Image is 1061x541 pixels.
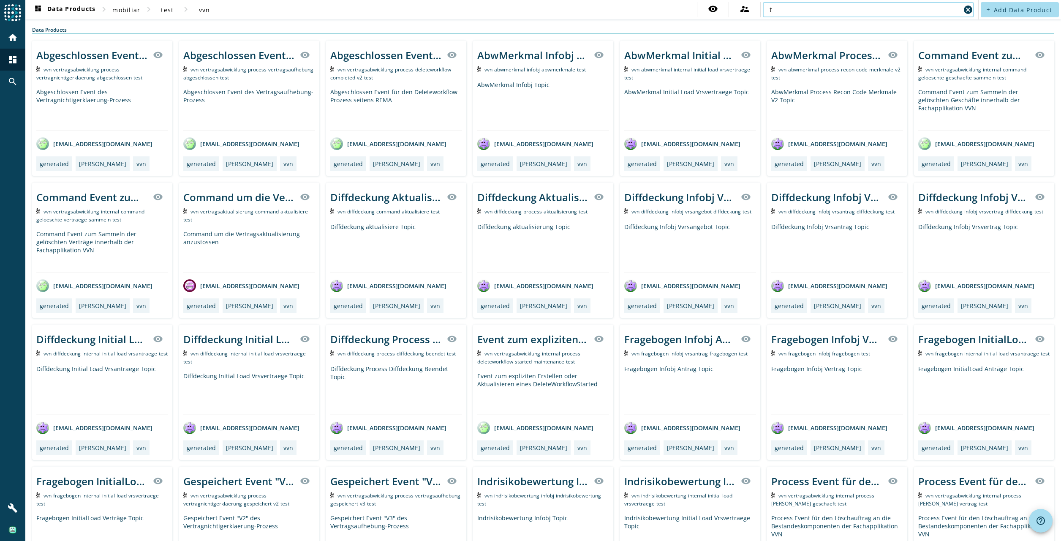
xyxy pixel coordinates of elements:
[667,444,714,452] div: [PERSON_NAME]
[334,302,363,310] div: generated
[40,444,69,452] div: generated
[30,2,99,17] button: Data Products
[477,137,593,150] div: [EMAIL_ADDRESS][DOMAIN_NAME]
[771,332,883,346] div: Fragebogen Infobj Vertrag Topic
[283,302,293,310] div: vvn
[484,208,588,215] span: Kafka Topic: vvn-diffdeckung-process-aktualisierung-test
[1035,50,1045,60] mat-icon: visibility
[330,88,462,131] div: Abgeschlossen Event für den Deleteworkflow Prozess seitens REMA
[918,88,1050,131] div: Command Event zum Sammeln der gelöschten Geschäfte innerhalb der Fachapplikation VVN
[183,421,299,434] div: [EMAIL_ADDRESS][DOMAIN_NAME]
[963,5,973,15] mat-icon: cancel
[771,350,775,356] img: Kafka Topic: vvn-fragebogen-infobj-fragebogen-test
[330,137,343,150] img: avatar
[330,208,334,214] img: Kafka Topic: vvn-diffdeckung-command-aktualisiere-test
[814,302,861,310] div: [PERSON_NAME]
[624,66,752,81] span: Kafka Topic: vvn-abwmerkmal-internal-initial-load-vrsvertraege-test
[477,492,481,498] img: Kafka Topic: vvn-indrisikobewertung-infobj-indrisikobewertung-test
[624,279,637,292] img: avatar
[183,66,315,81] span: Kafka Topic: vvn-vertragsabwicklung-process-vertragsaufhebung-abgeschlossen-test
[153,192,163,202] mat-icon: visibility
[771,421,784,434] img: avatar
[36,492,161,507] span: Kafka Topic: vvn-fragebogen-internal-initial-load-vrsvertraege-test
[925,208,1043,215] span: Kafka Topic: vvn-diffdeckung-infobj-vrsvertrag-diffdeckung-test
[136,302,146,310] div: vvn
[330,492,334,498] img: Kafka Topic: vvn-vertragsabwicklung-process-vertragsaufhebung-gespeichert-v3-test
[771,279,784,292] img: avatar
[8,526,17,534] img: 2328aa3c191fe0367592daf632b78e99
[775,444,804,452] div: generated
[334,160,363,168] div: generated
[4,4,21,21] img: spoud-logo.svg
[481,160,510,168] div: generated
[477,208,481,214] img: Kafka Topic: vvn-diffdeckung-process-aktualisierung-test
[36,137,49,150] img: avatar
[624,421,740,434] div: [EMAIL_ADDRESS][DOMAIN_NAME]
[918,208,922,214] img: Kafka Topic: vvn-diffdeckung-infobj-vrsvertrag-diffdeckung-test
[99,4,109,14] mat-icon: chevron_right
[33,5,43,15] mat-icon: dashboard
[330,137,446,150] div: [EMAIL_ADDRESS][DOMAIN_NAME]
[918,66,922,72] img: Kafka Topic: vvn-vertragsabwicklung-internal-command-geloeschte-geschaefte-sammeln-test
[153,50,163,60] mat-icon: visibility
[183,66,187,72] img: Kafka Topic: vvn-vertragsabwicklung-process-vertragsaufhebung-abgeschlossen-test
[741,50,751,60] mat-icon: visibility
[624,48,736,62] div: AbwMerkmal Initial Load Vrsvertraege Topic
[183,474,295,488] div: Gespeichert Event "V2" des Vertragnichtigerklaerung-Prozess
[624,223,756,273] div: Diffdeckung Infobj Vvrsangebot Topic
[771,66,902,81] span: Kafka Topic: vvn-abwmerkmal-process-recon-code-merkmale-v2-test
[631,350,748,357] span: Kafka Topic: vvn-fragebogen-infobj-vrsantrag-fragebogen-test
[918,137,1034,150] div: [EMAIL_ADDRESS][DOMAIN_NAME]
[36,137,152,150] div: [EMAIL_ADDRESS][DOMAIN_NAME]
[477,137,490,150] img: avatar
[481,444,510,452] div: generated
[477,474,589,488] div: Indrisikobewertung Infobj Topic
[373,160,420,168] div: [PERSON_NAME]
[187,160,216,168] div: generated
[183,350,187,356] img: Kafka Topic: vvn-diffdeckung-internal-initial-load-vrsvertraege-test
[477,48,589,62] div: AbwMerkmal Infobj Topic
[981,2,1059,17] button: Add Data Product
[330,279,446,292] div: [EMAIL_ADDRESS][DOMAIN_NAME]
[771,492,775,498] img: Kafka Topic: vvn-vertragsabwicklung-internal-process-loesche-geschaeft-test
[922,160,951,168] div: generated
[36,190,148,204] div: Command Event zum Sammeln der gelöschten Verträge innerhalb der Fachapplikation VVN
[577,160,587,168] div: vvn
[447,476,457,486] mat-icon: visibility
[918,421,1034,434] div: [EMAIL_ADDRESS][DOMAIN_NAME]
[594,192,604,202] mat-icon: visibility
[724,302,734,310] div: vvn
[771,474,883,488] div: Process Event für den Löschauftrag an die Bestandeskomponenten der Fachapplikation VVN
[330,48,442,62] div: Abgeschlossen Event für den Deleteworkflow Prozess seitens REMA
[183,492,187,498] img: Kafka Topic: vvn-vertragsabwicklung-process-vertragnichtigerklaerung-gespeichert-v2-test
[36,421,49,434] img: avatar
[33,5,95,15] span: Data Products
[1035,192,1045,202] mat-icon: visibility
[1035,334,1045,344] mat-icon: visibility
[330,190,442,204] div: Diffdeckung Aktualisiere Topic
[520,444,567,452] div: [PERSON_NAME]
[36,66,142,81] span: Kafka Topic: vvn-vertragsabwicklung-process-vertragnichtigerklaerung-abgeschlossen-test
[1018,160,1028,168] div: vvn
[477,421,593,434] div: [EMAIL_ADDRESS][DOMAIN_NAME]
[624,66,628,72] img: Kafka Topic: vvn-abwmerkmal-internal-initial-load-vrsvertraege-test
[871,160,881,168] div: vvn
[36,48,148,62] div: Abgeschlossen Event des Vertragnichtigerklaerung-Prozess
[961,302,1008,310] div: [PERSON_NAME]
[477,372,609,415] div: Event zum expliziten Erstellen oder Aktualisieren eines DeleteWorkflowStarted
[477,66,481,72] img: Kafka Topic: vvn-abwmerkmal-infobj-abwmerkmale-test
[771,48,883,62] div: AbwMerkmal Process Recon Code Merkmale V2 Topic
[36,279,152,292] div: [EMAIL_ADDRESS][DOMAIN_NAME]
[79,160,126,168] div: [PERSON_NAME]
[922,302,951,310] div: generated
[667,302,714,310] div: [PERSON_NAME]
[724,444,734,452] div: vvn
[624,492,628,498] img: Kafka Topic: vvn-indrisikobewertung-internal-initial-load-vrsvertraege-test
[477,279,490,292] img: avatar
[226,302,273,310] div: [PERSON_NAME]
[771,190,883,204] div: Diffdeckung Infobj Vrsantrag Topic
[918,48,1030,62] div: Command Event zum Sammeln der gelöschten Geschäfte innerhalb der Fachapplikation VVN
[330,66,453,81] span: Kafka Topic: vvn-vertragsabwicklung-process-deleteworkflow-completed-v2-test
[477,332,589,346] div: Event zum expliziten Erstellen oder Aktualisieren eines DeleteWorkflowStarted
[183,208,187,214] img: Kafka Topic: vvn-vertragsaktualisierung-command-aktualisiere-test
